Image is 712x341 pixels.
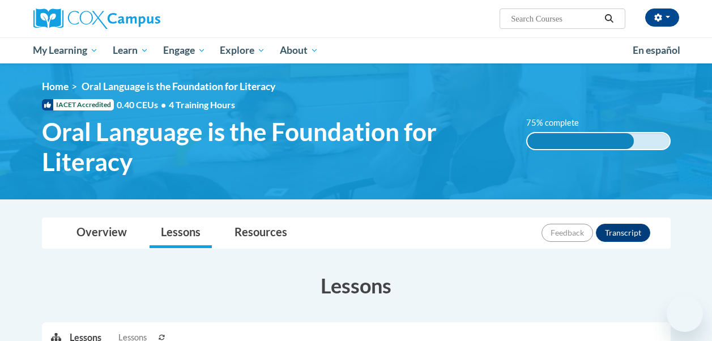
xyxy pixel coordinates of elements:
span: Learn [113,44,148,57]
a: Lessons [150,218,212,248]
span: Oral Language is the Foundation for Literacy [42,117,509,177]
div: 75% complete [527,133,634,149]
a: My Learning [26,37,106,63]
button: Search [600,12,617,25]
label: 75% complete [526,117,591,129]
div: Main menu [25,37,688,63]
a: About [272,37,326,63]
a: En español [625,39,688,62]
a: Home [42,80,69,92]
button: Feedback [542,224,593,242]
img: Cox Campus [33,8,160,29]
input: Search Courses [510,12,600,25]
span: Explore [220,44,265,57]
span: 4 Training Hours [169,99,235,110]
a: Explore [212,37,272,63]
a: Engage [156,37,213,63]
span: IACET Accredited [42,99,114,110]
span: En español [633,44,680,56]
span: • [161,99,166,110]
a: Overview [65,218,138,248]
a: Cox Campus [33,8,237,29]
span: Oral Language is the Foundation for Literacy [82,80,275,92]
span: Engage [163,44,206,57]
h3: Lessons [42,271,671,300]
button: Account Settings [645,8,679,27]
a: Resources [223,218,299,248]
span: About [280,44,318,57]
iframe: Button to launch messaging window [667,296,703,332]
a: Learn [105,37,156,63]
button: Transcript [596,224,650,242]
span: My Learning [33,44,98,57]
span: 0.40 CEUs [117,99,169,111]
